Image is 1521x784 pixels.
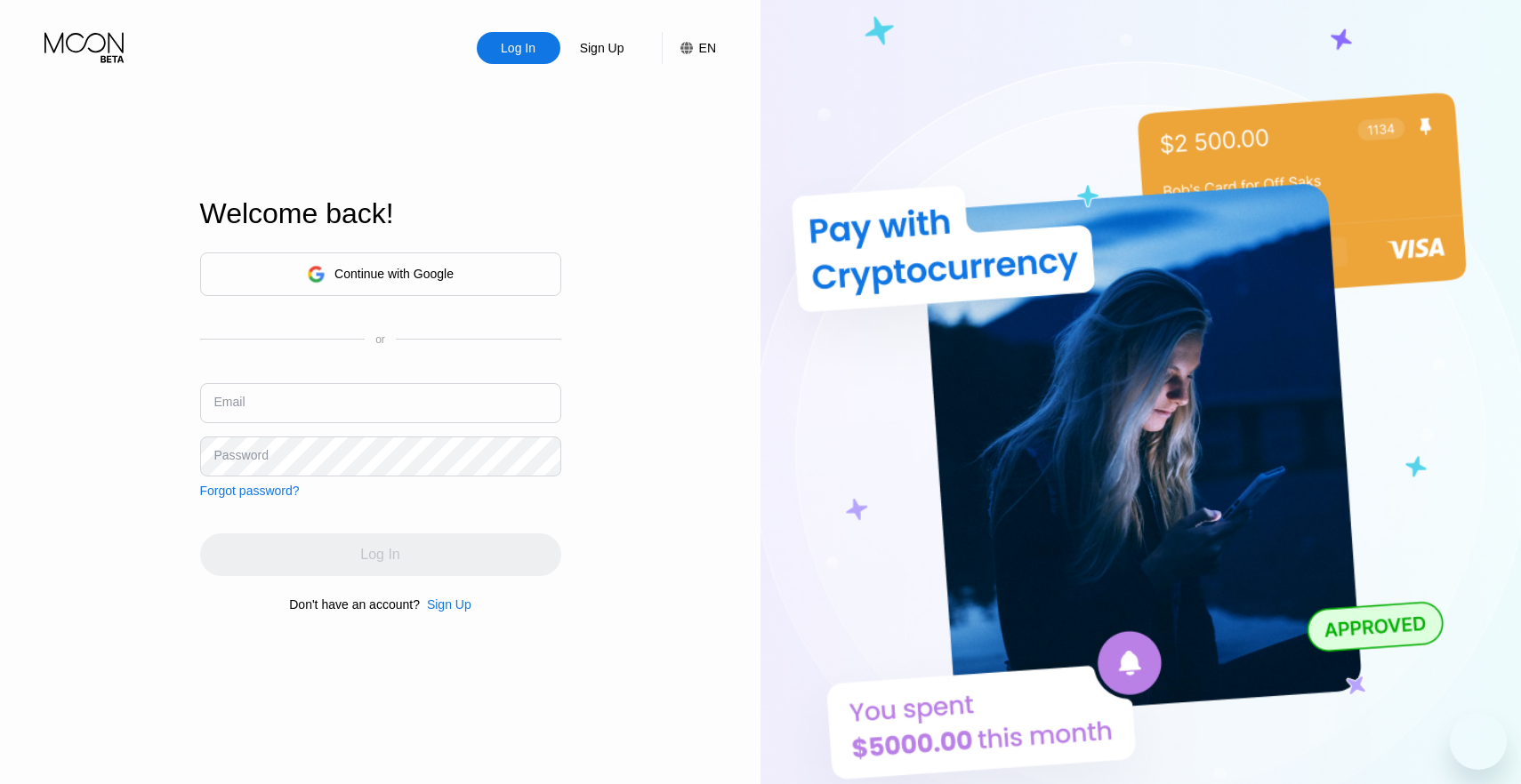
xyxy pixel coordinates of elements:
div: EN [699,41,716,55]
div: Continue with Google [334,267,454,281]
iframe: Mesajlaşma penceresini başlatma düğmesi [1450,713,1507,770]
div: Sign Up [560,32,644,64]
div: Welcome back! [200,197,561,230]
div: Don't have an account? [289,597,420,612]
div: Sign Up [420,597,471,612]
div: EN [662,32,716,64]
div: Log In [499,39,537,57]
div: Email [214,395,245,409]
div: Sign Up [427,597,471,612]
div: Sign Up [578,39,626,57]
div: Forgot password? [200,484,300,498]
div: Password [214,448,269,462]
div: or [375,333,385,346]
div: Continue with Google [200,252,561,296]
div: Log In [477,32,560,64]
